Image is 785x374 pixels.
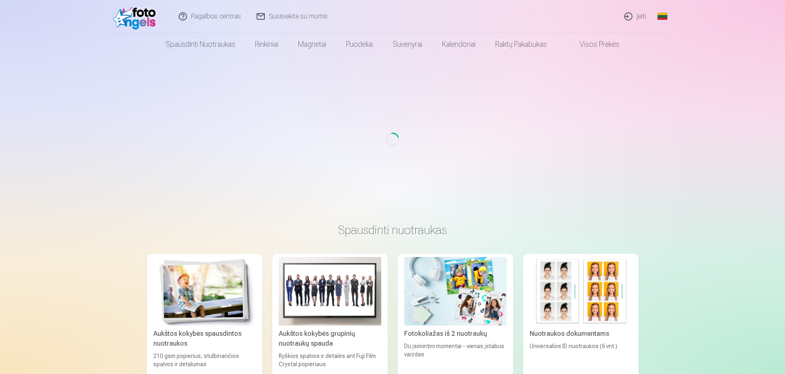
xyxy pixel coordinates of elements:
div: Ryškios spalvos ir detalės ant Fuji Film Crystal popieriaus [275,352,385,368]
div: Du įsimintini momentai - vienas įstabus vaizdas [401,342,510,368]
a: Spausdinti nuotraukas [156,33,245,56]
div: Fotokoliažas iš 2 nuotraukų [401,329,510,339]
h3: Spausdinti nuotraukas [153,223,632,237]
img: Nuotraukos dokumentams [530,257,632,326]
div: 210 gsm popierius, stulbinančios spalvos ir detalumas [150,352,259,368]
div: Nuotraukos dokumentams [526,329,635,339]
a: Suvenyrai [383,33,432,56]
div: Aukštos kokybės grupinių nuotraukų spauda [275,329,385,349]
img: Aukštos kokybės grupinių nuotraukų spauda [279,257,381,326]
img: /fa2 [113,3,160,30]
div: Aukštos kokybės spausdintos nuotraukos [150,329,259,349]
a: Kalendoriai [432,33,485,56]
img: Aukštos kokybės spausdintos nuotraukos [153,257,256,326]
a: Rinkiniai [245,33,288,56]
a: Visos prekės [557,33,629,56]
a: Puodeliai [336,33,383,56]
a: Raktų pakabukas [485,33,557,56]
div: Universalios ID nuotraukos (6 vnt.) [526,342,635,368]
a: Magnetai [288,33,336,56]
img: Fotokoliažas iš 2 nuotraukų [404,257,507,326]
